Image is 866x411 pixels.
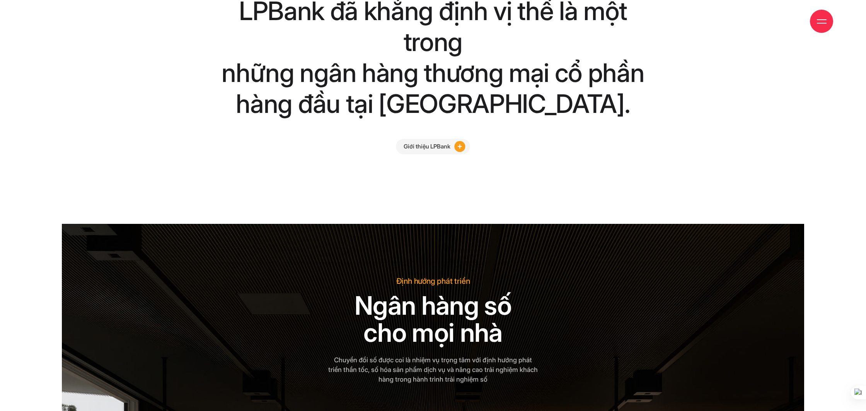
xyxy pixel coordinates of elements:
p: Chuyển đổi số được coi là nhiệm vụ trọng tâm với định hướng phát triển thần tốc, số hóa sản phẩm ... [328,355,538,384]
p: Định hướng phát triển [328,276,538,286]
a: Giới thiệu LPBank [396,139,470,154]
h2: Ngân hàng số cho mọi nhà [328,292,538,346]
div: những ngân hàng thương mại cổ phần [210,58,655,89]
div: hàng đầu tại [GEOGRAPHIC_DATA]. [210,89,655,119]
